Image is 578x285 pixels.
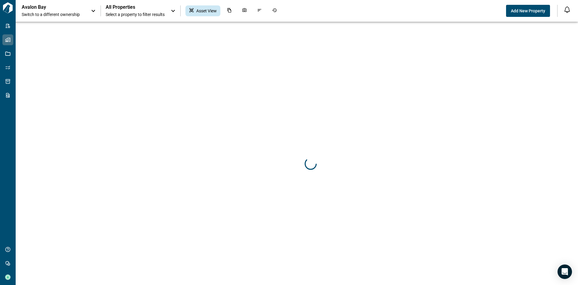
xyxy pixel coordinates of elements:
[238,5,250,16] div: Photos
[22,4,76,10] p: Avalon Bay
[253,5,266,16] div: Issues & Info
[506,5,550,17] button: Add New Property
[269,5,281,16] div: Job History
[562,5,572,14] button: Open notification feed
[22,11,85,17] span: Switch to a different ownership
[106,4,165,10] span: All Properties
[511,8,545,14] span: Add New Property
[185,5,220,16] div: Asset View
[106,11,165,17] span: Select a property to filter results
[558,264,572,279] div: Open Intercom Messenger
[196,8,217,14] span: Asset View
[223,5,235,16] div: Documents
